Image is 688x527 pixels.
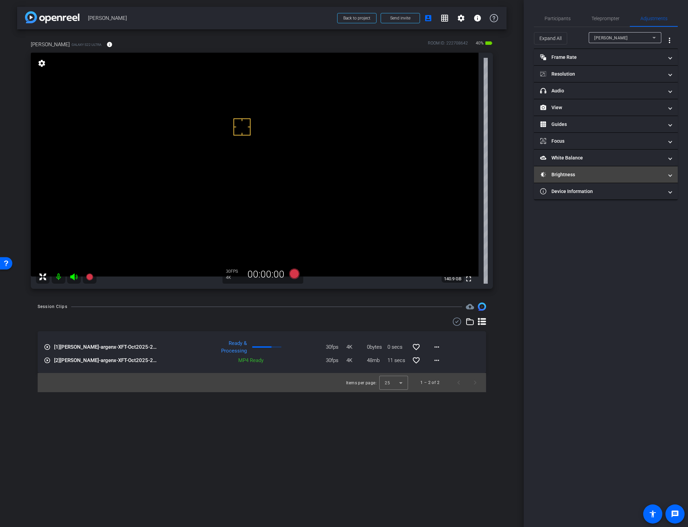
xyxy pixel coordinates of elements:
mat-expansion-panel-header: White Balance [534,150,678,166]
mat-panel-title: Focus [540,138,663,145]
span: 40% [475,38,485,49]
mat-expansion-panel-header: Frame Rate [534,49,678,65]
button: More Options for Adjustments Panel [661,32,678,49]
mat-panel-title: Guides [540,121,663,128]
mat-icon: play_circle_outline [44,357,51,364]
mat-icon: more_horiz [433,356,441,364]
span: [PERSON_NAME]-argenx-XFT-Oct2025-2025-08-29-09-37-09-684-0 [54,357,157,364]
span: [2] [54,357,60,363]
span: Galaxy S22 Ultra [72,42,101,47]
span: 0bytes [367,343,387,351]
span: [PERSON_NAME] [88,11,333,25]
span: Adjustments [640,16,667,21]
mat-expansion-panel-header: Guides [534,116,678,132]
span: 30fps [326,357,346,364]
mat-icon: settings [37,59,47,67]
mat-panel-title: Frame Rate [540,54,663,61]
mat-expansion-panel-header: Device Information [534,183,678,200]
div: 30 [226,269,243,274]
mat-icon: battery_std [485,39,493,47]
mat-icon: info [473,14,482,22]
span: [PERSON_NAME] [594,36,628,40]
mat-expansion-panel-header: View [534,99,678,116]
mat-panel-title: View [540,104,663,111]
mat-icon: play_circle_outline [44,344,51,350]
mat-panel-title: Audio [540,87,663,94]
mat-icon: settings [457,14,465,22]
img: Session clips [478,303,486,311]
mat-icon: accessibility [649,510,657,518]
div: ROOM ID: 222708642 [428,40,468,50]
mat-panel-title: Brightness [540,171,663,178]
button: Send invite [381,13,420,23]
span: Back to project [343,16,370,21]
img: app-logo [25,11,79,23]
span: 140.9 GB [442,275,464,283]
span: 48mb [367,357,387,364]
div: 1 – 2 of 2 [420,379,439,386]
span: Teleprompter [591,16,620,21]
div: 4K [226,275,243,280]
span: 0 secs [387,343,408,351]
span: 30fps [326,343,346,351]
button: Back to project [337,13,377,23]
mat-icon: cloud_upload [466,303,474,311]
mat-panel-title: Device Information [540,188,663,195]
span: Participants [545,16,571,21]
span: [PERSON_NAME]-argenx-XFT-Oct2025-2025-08-29-09-40-21-926-0 [54,343,157,351]
button: Previous page [450,374,467,391]
mat-panel-title: Resolution [540,70,663,78]
div: Items per page: [346,380,377,386]
mat-icon: message [671,510,679,518]
mat-icon: info [106,41,113,48]
button: Next page [467,374,483,391]
span: [PERSON_NAME] [31,41,70,48]
div: Ready & Processing [200,339,250,355]
span: Destinations for your clips [466,303,474,311]
span: Send invite [390,15,410,21]
mat-expansion-panel-header: Brightness [534,166,678,183]
div: MP4 Ready [216,357,267,364]
span: 4K [346,343,367,351]
span: FPS [231,269,238,274]
mat-panel-title: White Balance [540,154,663,162]
mat-icon: more_vert [665,36,674,44]
span: Expand All [539,32,562,45]
mat-icon: account_box [424,14,432,22]
mat-icon: more_horiz [433,343,441,351]
div: 00:00:00 [243,269,289,280]
mat-expansion-panel-header: Resolution [534,66,678,82]
span: 4K [346,357,367,364]
mat-expansion-panel-header: Audio [534,82,678,99]
button: Expand All [534,32,567,44]
mat-icon: favorite_border [412,356,420,364]
mat-icon: grid_on [441,14,449,22]
mat-icon: fullscreen [464,275,473,283]
span: 11 secs [387,357,408,364]
mat-icon: favorite_border [412,343,420,351]
mat-expansion-panel-header: Focus [534,133,678,149]
div: Session Clips [38,303,67,310]
span: [1] [54,344,60,350]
